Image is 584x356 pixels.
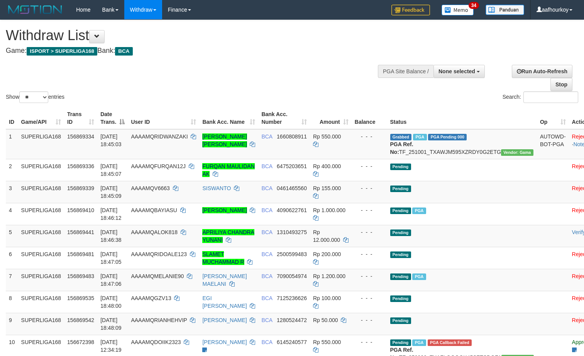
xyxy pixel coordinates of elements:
a: [PERSON_NAME] MAELANI [202,273,247,287]
span: [DATE] 18:45:07 [100,163,122,177]
a: [PERSON_NAME] [PERSON_NAME] [202,133,247,147]
td: 7 [6,269,18,291]
span: PGA Pending [428,134,467,140]
td: SUPERLIGA168 [18,247,64,269]
span: AAAAMQRIDOALE123 [131,251,187,257]
span: [DATE] 18:48:00 [100,295,122,309]
span: AAAAMQALOK818 [131,229,178,235]
h1: Withdraw List [6,28,382,43]
span: Pending [390,339,411,346]
span: 156869481 [67,251,94,257]
span: Marked by aafsoycanthlai [413,134,427,140]
span: Rp 1.200.000 [313,273,345,279]
span: [DATE] 18:46:38 [100,229,122,243]
th: Status [387,107,537,129]
span: AAAAMQMELANIE90 [131,273,184,279]
th: Balance [352,107,387,129]
td: SUPERLIGA168 [18,269,64,291]
td: 5 [6,225,18,247]
span: Copy 7125236626 to clipboard [277,295,307,301]
th: Trans ID: activate to sort column ascending [64,107,97,129]
label: Search: [503,91,578,103]
div: - - - [355,338,384,346]
div: - - - [355,162,384,170]
span: Copy 4090622761 to clipboard [277,207,307,213]
span: None selected [438,68,475,74]
span: BCA [261,207,272,213]
span: Copy 6475203651 to clipboard [277,163,307,169]
div: - - - [355,272,384,280]
th: Bank Acc. Number: activate to sort column ascending [258,107,310,129]
td: 2 [6,159,18,181]
th: Date Trans.: activate to sort column descending [97,107,128,129]
span: Copy 0461465560 to clipboard [277,185,307,191]
span: Copy 1310493275 to clipboard [277,229,307,235]
td: SUPERLIGA168 [18,129,64,159]
span: AAAAMQDOIIK2323 [131,339,181,345]
span: Rp 100.000 [313,295,341,301]
a: [PERSON_NAME] [202,207,247,213]
span: 156869441 [67,229,94,235]
span: 156869339 [67,185,94,191]
span: Copy 6145240577 to clipboard [277,339,307,345]
div: - - - [355,316,384,324]
a: EGI [PERSON_NAME] [202,295,247,309]
span: [DATE] 18:45:03 [100,133,122,147]
button: None selected [433,65,485,78]
span: Rp 50.000 [313,317,338,323]
img: MOTION_logo.png [6,4,64,15]
td: SUPERLIGA168 [18,291,64,313]
th: Op: activate to sort column ascending [537,107,569,129]
span: Rp 550.000 [313,133,341,140]
th: Game/API: activate to sort column ascending [18,107,64,129]
span: BCA [261,185,272,191]
span: ISPORT > SUPERLIGA168 [27,47,97,56]
span: AAAAMQBAYIASU [131,207,177,213]
a: [PERSON_NAME] [202,339,247,345]
span: 156869483 [67,273,94,279]
img: Button%20Memo.svg [442,5,474,15]
span: Pending [390,164,411,170]
td: 1 [6,129,18,159]
span: [DATE] 18:47:06 [100,273,122,287]
span: Pending [390,208,411,214]
h4: Game: Bank: [6,47,382,55]
span: AAAAMQGZV13 [131,295,171,301]
span: Rp 12.000.000 [313,229,340,243]
span: BCA [261,339,272,345]
span: [DATE] 18:45:09 [100,185,122,199]
span: Pending [390,229,411,236]
span: BCA [261,163,272,169]
span: 156869542 [67,317,94,323]
span: 156869410 [67,207,94,213]
td: SUPERLIGA168 [18,181,64,203]
span: Rp 400.000 [313,163,341,169]
td: AUTOWD-BOT-PGA [537,129,569,159]
input: Search: [523,91,578,103]
span: BCA [261,133,272,140]
span: BCA [261,229,272,235]
span: BCA [261,251,272,257]
span: Pending [390,295,411,302]
span: Pending [390,273,411,280]
span: BCA [115,47,132,56]
a: FURQAN MAULIDAN AK [202,163,254,177]
td: SUPERLIGA168 [18,313,64,335]
th: ID [6,107,18,129]
span: [DATE] 18:47:05 [100,251,122,265]
span: Pending [390,251,411,258]
td: 6 [6,247,18,269]
span: BCA [261,273,272,279]
td: 8 [6,291,18,313]
div: - - - [355,206,384,214]
span: Copy 1280524472 to clipboard [277,317,307,323]
th: Amount: activate to sort column ascending [310,107,352,129]
span: 156672398 [67,339,94,345]
div: - - - [355,133,384,140]
span: 156869535 [67,295,94,301]
span: Rp 155.000 [313,185,341,191]
span: AAAAMQRIANHEHVIP [131,317,187,323]
td: 3 [6,181,18,203]
div: - - - [355,184,384,192]
img: Feedback.jpg [391,5,430,15]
